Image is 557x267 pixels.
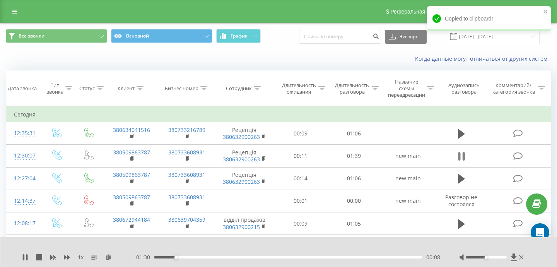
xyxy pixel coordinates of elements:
[14,171,32,186] div: 12:27:04
[327,122,381,145] td: 01:06
[168,149,205,156] a: 380733608931
[6,107,551,122] td: Сегодня
[168,126,205,133] a: 380733216789
[531,223,549,242] div: Open Intercom Messenger
[6,29,107,43] button: Все звонки
[445,193,477,208] span: Разговор не состоялся
[381,145,436,167] td: new main
[415,55,551,62] a: Когда данные могут отличаться от других систем
[174,256,178,259] div: Accessibility label
[113,171,150,178] a: 380509863787
[327,212,381,235] td: 01:05
[215,167,274,190] td: Рецепція
[216,29,261,43] button: График
[327,235,381,257] td: 00:47
[327,190,381,212] td: 00:00
[113,149,150,156] a: 380509863787
[168,171,205,178] a: 380733608931
[118,85,135,92] div: Клиент
[134,253,154,261] span: - 01:30
[14,126,32,141] div: 12:35:31
[47,82,63,95] div: Тип звонка
[223,178,260,185] a: 380632900263
[274,190,328,212] td: 00:01
[334,82,370,95] div: Длительность разговора
[281,82,317,95] div: Длительность ожидания
[111,29,212,43] button: Основной
[226,85,252,92] div: Сотрудник
[215,122,274,145] td: Рецепція
[426,253,440,261] span: 00:08
[79,85,95,92] div: Статус
[78,253,84,261] span: 1 x
[274,212,328,235] td: 00:09
[381,167,436,190] td: new main
[388,79,425,98] div: Название схемы переадресации
[14,193,32,209] div: 12:14:37
[231,33,248,39] span: График
[390,9,454,15] span: Реферальная программа
[14,216,32,231] div: 12:08:17
[113,126,150,133] a: 380634041516
[223,156,260,163] a: 380632900263
[215,212,274,235] td: відділ продажів
[427,6,551,31] div: Copied to clipboard!
[168,193,205,201] a: 380733608931
[14,148,32,163] div: 12:30:07
[19,33,44,39] span: Все звонки
[223,223,260,231] a: 380632900215
[327,167,381,190] td: 01:06
[165,85,198,92] div: Бизнес номер
[274,235,328,257] td: 00:16
[113,216,150,223] a: 380672944184
[491,82,536,95] div: Комментарий/категория звонка
[299,30,381,44] input: Поиск по номеру
[168,216,205,223] a: 380639704359
[215,235,274,257] td: відділ продажів
[381,190,436,212] td: new main
[443,82,485,95] div: Аудиозапись разговора
[274,167,328,190] td: 00:14
[543,9,548,16] button: close
[223,133,260,140] a: 380632900263
[113,193,150,201] a: 380509863787
[327,145,381,167] td: 01:39
[485,256,488,259] div: Accessibility label
[8,85,37,92] div: Дата звонка
[274,145,328,167] td: 00:11
[385,30,427,44] button: Экспорт
[274,122,328,145] td: 00:09
[215,145,274,167] td: Рецепція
